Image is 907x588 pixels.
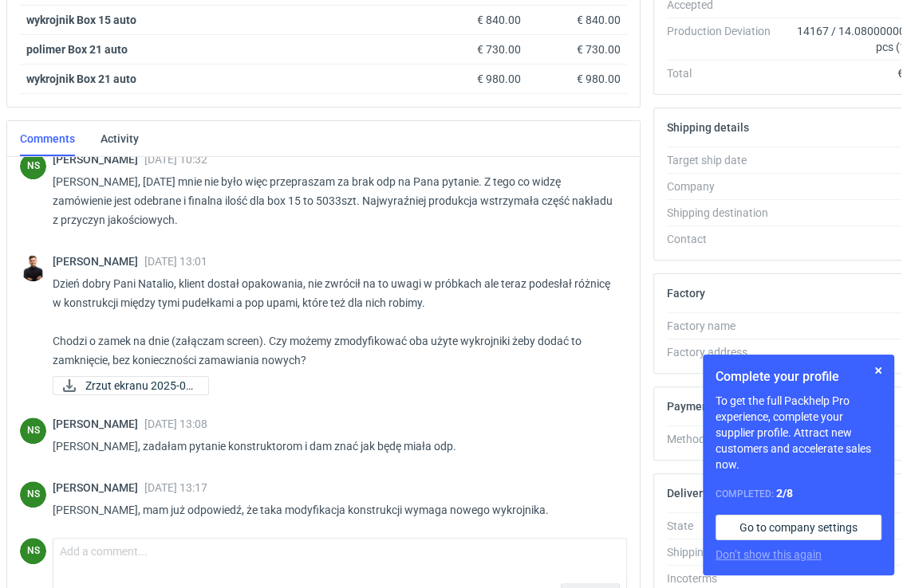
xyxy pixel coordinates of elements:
[26,14,136,26] strong: wykrojnik Box 15 auto
[869,361,888,380] button: Skip for now
[144,417,207,430] span: [DATE] 13:08
[776,487,793,500] strong: 2 / 8
[53,481,144,494] span: [PERSON_NAME]
[667,205,780,221] div: Shipping destination
[20,538,46,564] figcaption: NS
[716,367,881,386] h1: Complete your profile
[101,121,139,156] a: Activity
[20,121,75,156] a: Comments
[716,547,822,563] button: Don’t show this again
[144,481,207,494] span: [DATE] 13:17
[667,544,780,560] div: Shipping method
[20,417,46,444] figcaption: NS
[53,172,614,229] p: [PERSON_NAME], [DATE] mnie nie było więc przepraszam za brak odp na Pana pytanie. Z tego co widzę...
[534,71,621,87] div: € 980.00
[53,500,614,519] p: [PERSON_NAME], mam już odpowiedź, że taka modyfikacja konstrukcji wymaga nowego wykrojnika.
[20,481,46,508] figcaption: NS
[53,376,209,395] div: Zrzut ekranu 2025-07-29 o 13.01.16.png
[53,255,144,268] span: [PERSON_NAME]
[144,255,207,268] span: [DATE] 13:01
[667,287,705,300] h2: Factory
[53,153,144,166] span: [PERSON_NAME]
[716,393,881,472] p: To get the full Packhelp Pro experience, complete your supplier profile. Attract new customers an...
[53,417,144,430] span: [PERSON_NAME]
[26,43,128,56] strong: polimer Box 21 auto
[667,487,708,500] h2: Delivery
[454,71,521,87] div: € 980.00
[144,153,207,166] span: [DATE] 10:32
[667,318,780,334] div: Factory name
[667,23,780,55] div: Production Deviation
[20,255,46,281] img: Tomasz Kubiak
[20,153,46,179] figcaption: NS
[53,274,614,370] p: Dzień dobry Pani Natalio, klient dostał opakowania, nie zwrócił na to uwagi w próbkach ale teraz ...
[53,437,614,456] p: [PERSON_NAME], zadałam pytanie konstruktorom i dam znać jak będę miała odp.
[20,481,46,508] div: Natalia Stępak
[26,73,136,85] strong: wykrojnik Box 21 auto
[667,178,780,194] div: Company
[53,376,209,395] a: Zrzut ekranu 2025-07...
[667,400,754,413] h2: Payment method
[454,41,521,57] div: € 730.00
[667,231,780,247] div: Contact
[716,515,881,540] a: Go to company settings
[667,65,780,81] div: Total
[716,485,881,502] div: Completed:
[667,344,780,360] div: Factory address
[85,377,195,394] span: Zrzut ekranu 2025-07...
[20,538,46,564] div: Natalia Stępak
[667,152,780,168] div: Target ship date
[667,518,780,534] div: State
[454,12,521,28] div: € 840.00
[667,570,780,586] div: Incoterms
[20,417,46,444] div: Natalia Stępak
[667,121,749,134] h2: Shipping details
[534,41,621,57] div: € 730.00
[667,431,780,447] div: Method
[20,153,46,179] div: Natalia Stępak
[534,12,621,28] div: € 840.00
